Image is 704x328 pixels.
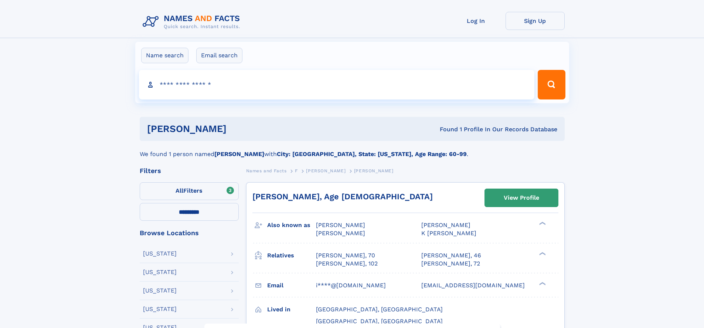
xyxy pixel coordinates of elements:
[306,166,346,175] a: [PERSON_NAME]
[316,230,365,237] span: [PERSON_NAME]
[306,168,346,173] span: [PERSON_NAME]
[421,251,481,260] a: [PERSON_NAME], 46
[316,260,378,268] a: [PERSON_NAME], 102
[277,151,467,158] b: City: [GEOGRAPHIC_DATA], State: [US_STATE], Age Range: 60-99
[246,166,287,175] a: Names and Facts
[267,249,316,262] h3: Relatives
[140,168,239,174] div: Filters
[139,70,535,99] input: search input
[252,192,433,201] a: [PERSON_NAME], Age [DEMOGRAPHIC_DATA]
[147,124,333,133] h1: [PERSON_NAME]
[316,251,375,260] a: [PERSON_NAME], 70
[485,189,558,207] a: View Profile
[143,251,177,257] div: [US_STATE]
[537,221,546,226] div: ❯
[421,230,476,237] span: K [PERSON_NAME]
[333,125,557,133] div: Found 1 Profile In Our Records Database
[143,306,177,312] div: [US_STATE]
[140,12,246,32] img: Logo Names and Facts
[316,222,365,229] span: [PERSON_NAME]
[214,151,264,158] b: [PERSON_NAME]
[316,318,443,325] span: [GEOGRAPHIC_DATA], [GEOGRAPHIC_DATA]
[176,187,183,194] span: All
[421,282,525,289] span: [EMAIL_ADDRESS][DOMAIN_NAME]
[354,168,394,173] span: [PERSON_NAME]
[143,269,177,275] div: [US_STATE]
[267,219,316,231] h3: Also known as
[141,48,188,63] label: Name search
[140,182,239,200] label: Filters
[316,306,443,313] span: [GEOGRAPHIC_DATA], [GEOGRAPHIC_DATA]
[446,12,506,30] a: Log In
[504,189,539,206] div: View Profile
[295,168,298,173] span: F
[421,222,470,229] span: [PERSON_NAME]
[537,251,546,256] div: ❯
[538,70,565,99] button: Search Button
[421,260,480,268] a: [PERSON_NAME], 72
[140,230,239,236] div: Browse Locations
[267,303,316,316] h3: Lived in
[140,141,565,159] div: We found 1 person named with .
[196,48,242,63] label: Email search
[537,281,546,286] div: ❯
[506,12,565,30] a: Sign Up
[267,279,316,292] h3: Email
[295,166,298,175] a: F
[143,288,177,294] div: [US_STATE]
